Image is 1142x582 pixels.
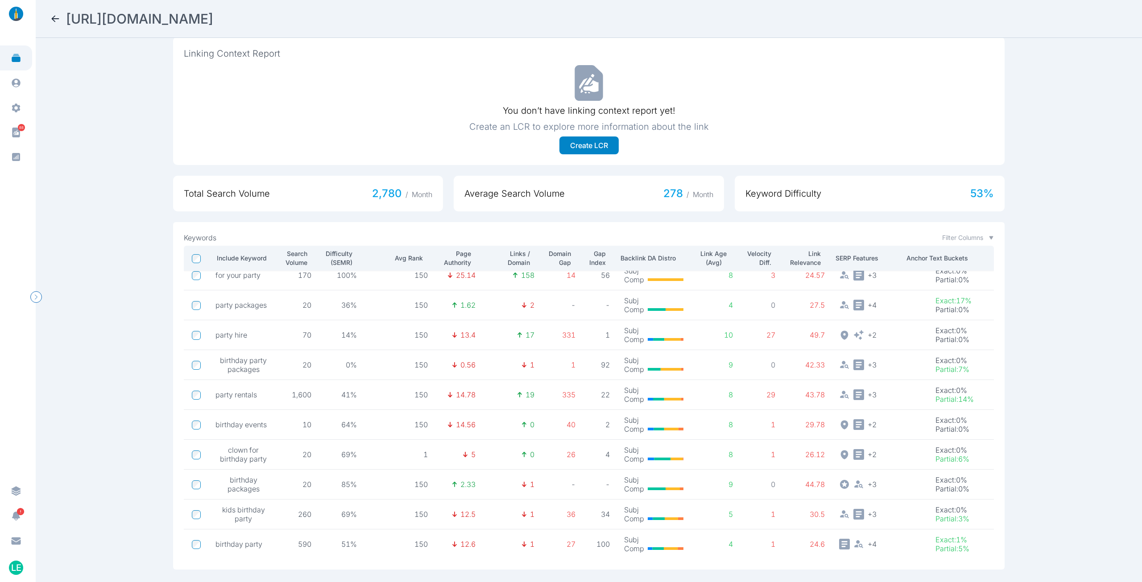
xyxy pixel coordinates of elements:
p: 150 [371,271,428,280]
p: Partial : 14% [935,395,974,404]
p: 150 [371,301,428,310]
p: Comp [624,514,644,523]
p: Subj [624,535,644,544]
p: 0.56 [460,360,476,369]
p: Link Relevance [786,249,821,267]
span: + 3 [868,479,877,489]
span: 2,780 [372,186,432,201]
p: - [590,480,610,489]
p: 14.78 [456,390,476,399]
p: Comp [624,275,644,284]
span: 88 [18,124,25,131]
p: 4 [702,540,733,549]
p: 24.57 [790,271,825,280]
p: Exact : 0% [935,386,974,395]
p: Exact : 0% [935,446,969,454]
p: 92 [590,360,610,369]
span: + 2 [868,449,877,459]
p: Subj [624,296,644,305]
p: 150 [371,390,428,399]
p: 0 [747,301,775,310]
span: party packages [215,301,267,310]
span: Month [412,190,432,199]
p: 30.5 [790,510,825,519]
button: Create LCR [559,136,619,154]
p: 0 [747,480,775,489]
span: + 3 [868,389,877,399]
p: 26.12 [790,450,825,459]
p: 335 [549,390,575,399]
p: Exact : 0% [935,326,969,335]
img: linklaunch_small.2ae18699.png [5,7,27,21]
p: 8 [702,271,733,280]
p: 27 [747,330,775,339]
span: + 2 [868,419,877,429]
p: 20 [285,301,311,310]
p: Include Keyword [212,254,266,263]
p: Difficulty (SEMR) [322,249,352,267]
span: Average Search Volume [464,187,565,200]
p: 4 [702,301,733,310]
p: 41% [326,390,357,399]
p: Comp [624,305,644,314]
span: + 4 [868,300,877,310]
p: 1 [747,510,775,519]
p: Exact : 0% [935,266,969,275]
p: 100 [590,540,610,549]
p: 85% [326,480,357,489]
p: 27 [549,540,575,549]
button: Filter Columns [942,233,994,242]
p: 40 [549,420,575,429]
span: 53 % [970,186,994,201]
p: 1 [549,360,575,369]
p: 25.14 [456,271,476,280]
p: 42.33 [790,360,825,369]
p: 590 [285,540,311,549]
p: 70 [285,330,311,339]
p: 3 [747,271,775,280]
p: Create an LCR to explore more information about the link [469,120,709,133]
p: 24.6 [790,540,825,549]
p: Partial : 0% [935,275,969,284]
p: 14% [326,330,357,339]
p: Velocity Diff. [744,249,771,267]
p: 36% [326,301,357,310]
span: birthday party [215,540,262,549]
p: 1 [530,510,534,519]
p: 2 [590,420,610,429]
span: + 3 [868,359,877,369]
p: 150 [371,480,428,489]
p: 1 [747,540,775,549]
p: 64% [326,420,357,429]
p: 5 [471,450,476,459]
p: Avg Rank [368,254,423,263]
p: 260 [285,510,311,519]
p: 100% [326,271,357,280]
span: for your party [215,271,261,280]
p: 34 [590,510,610,519]
span: Total Search Volume [184,187,270,200]
p: 9 [702,360,733,369]
p: 150 [371,510,428,519]
p: Partial : 0% [935,335,969,344]
p: 29.78 [790,420,825,429]
p: 1 [747,450,775,459]
p: 4 [590,450,610,459]
p: 1.62 [460,301,476,310]
p: Partial : 7% [935,365,969,374]
p: Exact : 17% [935,296,972,305]
p: Comp [624,544,644,553]
p: 13.4 [460,330,476,339]
p: 8 [702,420,733,429]
p: Backlink DA Distro [621,254,691,263]
p: 26 [549,450,575,459]
span: + 3 [868,270,877,280]
p: 150 [371,420,428,429]
p: 29 [747,390,775,399]
p: SERP Features [836,254,899,263]
p: 170 [285,271,311,280]
span: clown for birthday party [215,446,271,463]
p: - [549,301,575,310]
p: Anchor Text Buckets [906,254,990,263]
p: Subj [624,475,644,484]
